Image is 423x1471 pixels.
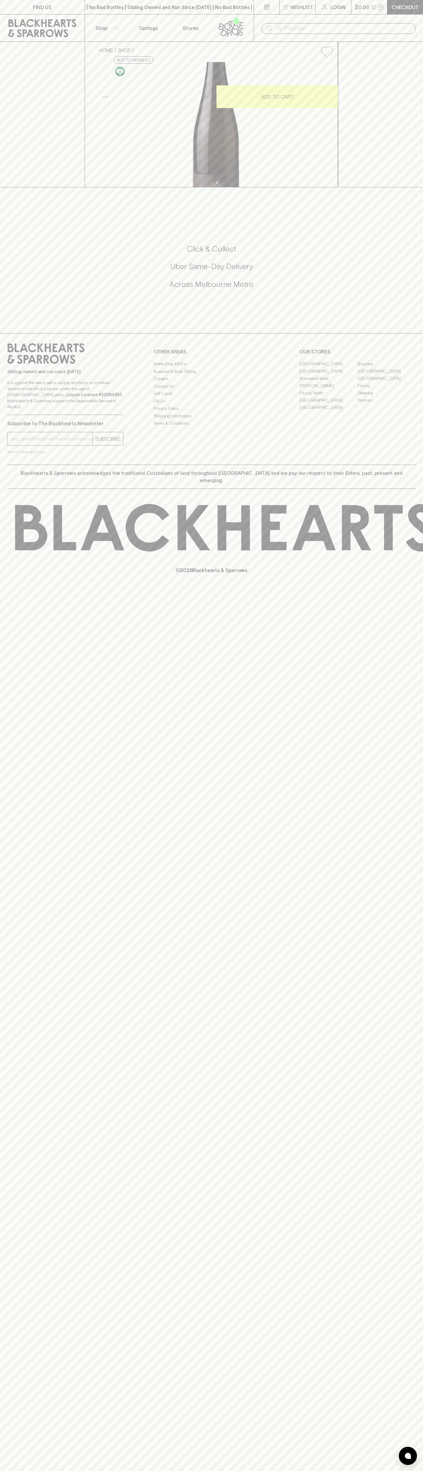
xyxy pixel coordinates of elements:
p: Tastings [138,25,158,32]
p: OUR STORES [300,348,416,355]
a: [GEOGRAPHIC_DATA] [358,375,416,382]
button: Add to wishlist [319,44,335,60]
p: Shop [96,25,108,32]
img: 38566.png [94,62,338,187]
a: [GEOGRAPHIC_DATA] [300,367,358,375]
a: Privacy Policy [154,405,270,412]
div: Call to action block [7,220,416,321]
input: Try "Pinot noir" [276,24,411,33]
p: SUBSCRIBE [95,435,121,443]
a: Fitzroy North [300,389,358,397]
p: OTHER AREAS [154,348,270,355]
button: Shop [85,15,127,41]
a: Shipping Information [154,412,270,420]
a: Fitzroy [358,382,416,389]
p: $0.00 [355,4,369,11]
a: Gift Cards [154,390,270,397]
h5: Uber Same-Day Delivery [7,262,416,271]
a: FAQ's [154,397,270,405]
img: bubble-icon [405,1453,411,1459]
img: Vegan [115,67,125,76]
a: Geelong [358,389,416,397]
a: [GEOGRAPHIC_DATA] [300,360,358,367]
a: Contact Us [154,383,270,390]
p: Checkout [392,4,419,11]
a: [GEOGRAPHIC_DATA] [300,404,358,411]
p: ADD TO CART [261,93,294,100]
a: Prahran [358,397,416,404]
p: 0 [379,5,382,9]
button: ADD TO CART [216,85,338,108]
p: We will never spam you [7,449,123,455]
a: [GEOGRAPHIC_DATA] [358,367,416,375]
p: Wishlist [290,4,313,11]
a: Stores [169,15,212,41]
a: Braddon [358,360,416,367]
p: Login [330,4,346,11]
button: Add to wishlist [114,56,153,64]
p: Blackhearts & Sparrows acknowledges the traditional Custodians of land throughout [GEOGRAPHIC_DAT... [12,469,411,484]
a: Brunswick West [300,375,358,382]
a: Terms & Conditions [154,420,270,427]
h5: Click & Collect [7,244,416,254]
h5: Across Melbourne Metro [7,279,416,289]
a: Business & Bulk Gifting [154,368,270,375]
p: Sibling owned and run since [DATE] [7,369,123,375]
strong: Liquor License #32064953 [66,392,122,397]
button: SUBSCRIBE [93,432,123,445]
p: It is against the law to sell or supply alcohol to, or to obtain alcohol on behalf of a person un... [7,380,123,410]
a: HOME [99,48,113,53]
input: e.g. jane@blackheartsandsparrows.com.au [12,434,93,444]
a: Made without the use of any animal products. [114,65,126,78]
p: FIND US [33,4,52,11]
p: Stores [183,25,198,32]
a: [GEOGRAPHIC_DATA] [300,397,358,404]
a: Bottle Drop FAQ's [154,360,270,368]
a: Careers [154,375,270,383]
a: SHOP [118,48,131,53]
a: [PERSON_NAME] [300,382,358,389]
p: Subscribe to The Blackhearts Newsletter [7,420,123,427]
a: Tastings [127,15,169,41]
